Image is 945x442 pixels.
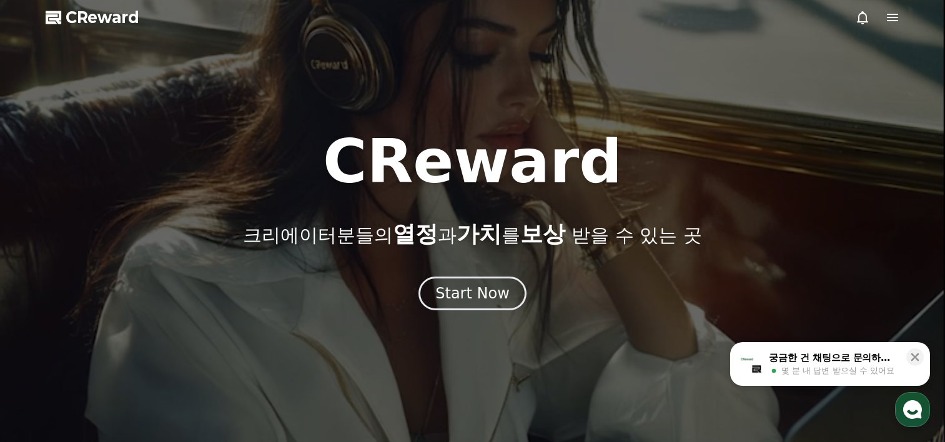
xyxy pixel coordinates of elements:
h1: CReward [323,132,622,192]
p: 크리에이터분들의 과 를 받을 수 있는 곳 [243,222,701,247]
a: CReward [46,7,139,27]
button: Start Now [418,277,527,310]
span: CReward [66,7,139,27]
span: 가치 [457,221,502,247]
span: 열정 [393,221,438,247]
a: Start Now [418,289,527,301]
div: Start Now [435,283,510,303]
span: 보상 [520,221,565,247]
